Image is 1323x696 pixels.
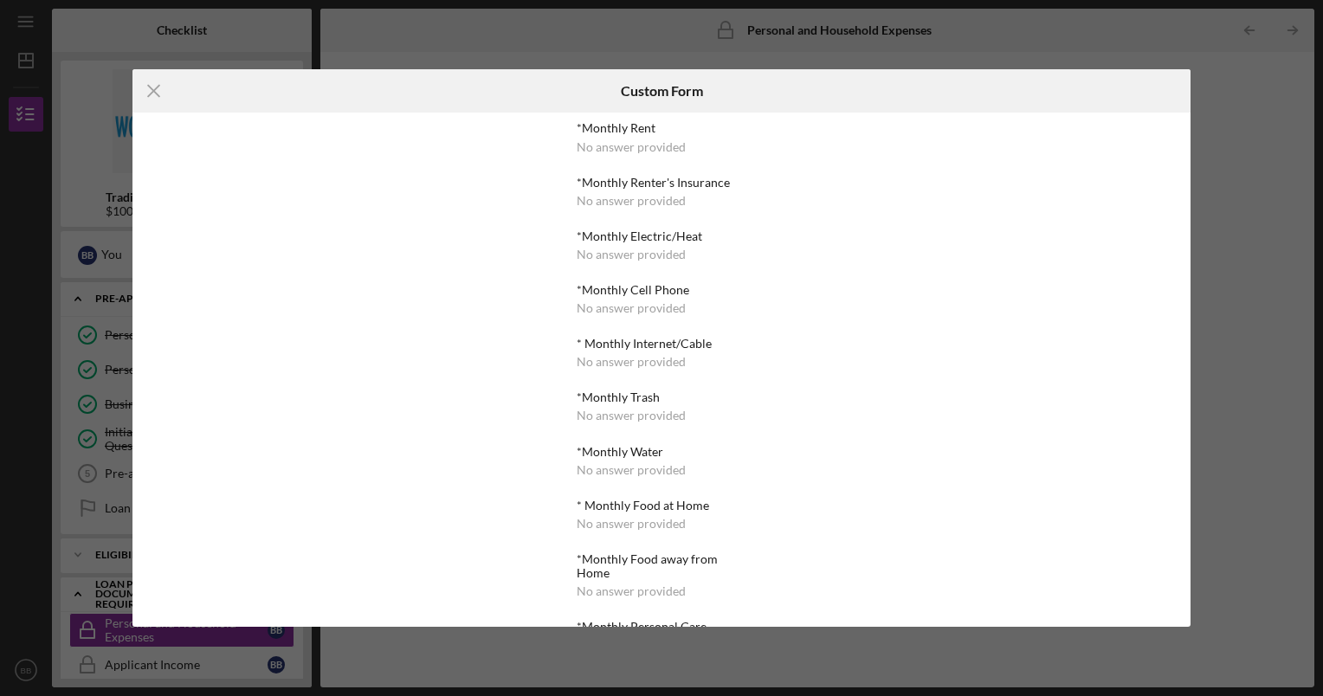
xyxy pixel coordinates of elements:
div: *Monthly Rent [577,121,745,135]
div: No answer provided [577,463,686,477]
div: No answer provided [577,517,686,531]
div: *Monthly Renter's Insurance [577,176,745,190]
div: *Monthly Trash [577,390,745,404]
div: No answer provided [577,140,686,154]
div: *Monthly Electric/Heat [577,229,745,243]
div: No answer provided [577,409,686,422]
div: No answer provided [577,194,686,208]
div: *Monthly Cell Phone [577,283,745,297]
div: * Monthly Internet/Cable [577,337,745,351]
div: * Monthly Food at Home [577,499,745,512]
div: *Monthly Personal Care [577,620,745,634]
div: *Monthly Food away from Home [577,552,745,580]
div: No answer provided [577,248,686,261]
div: *Monthly Water [577,445,745,459]
div: No answer provided [577,301,686,315]
div: No answer provided [577,355,686,369]
div: No answer provided [577,584,686,598]
h6: Custom Form [621,83,703,99]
